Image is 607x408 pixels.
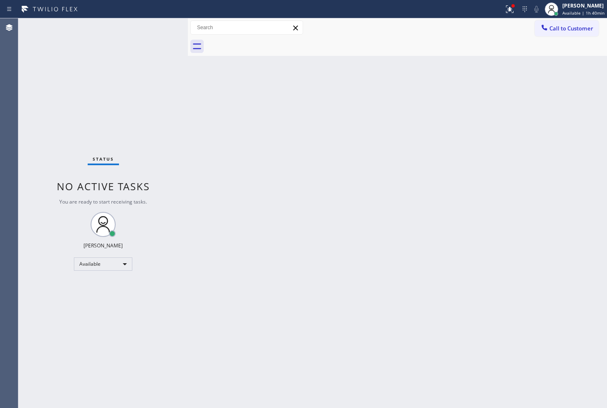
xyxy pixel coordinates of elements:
div: [PERSON_NAME] [562,2,604,9]
span: Call to Customer [549,25,593,32]
button: Call to Customer [535,20,599,36]
span: No active tasks [57,179,150,193]
span: Status [93,156,114,162]
span: You are ready to start receiving tasks. [59,198,147,205]
div: [PERSON_NAME] [83,242,123,249]
input: Search [191,21,303,34]
button: Mute [531,3,542,15]
span: Available | 1h 40min [562,10,604,16]
div: Available [74,257,132,271]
